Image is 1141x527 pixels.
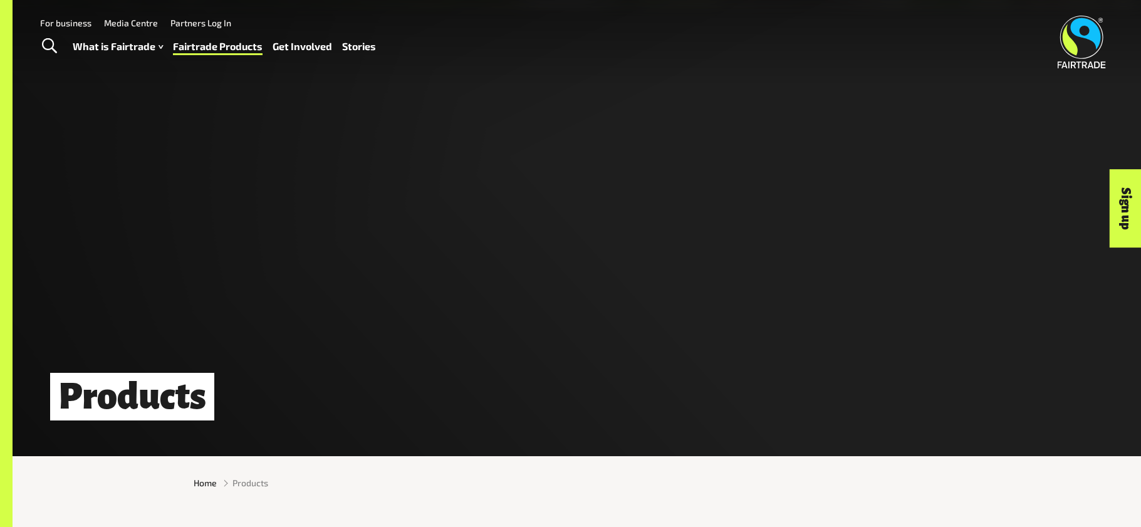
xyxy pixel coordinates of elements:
[170,18,231,28] a: Partners Log In
[34,31,65,62] a: Toggle Search
[1058,16,1106,68] img: Fairtrade Australia New Zealand logo
[40,18,91,28] a: For business
[104,18,158,28] a: Media Centre
[73,38,163,56] a: What is Fairtrade
[342,38,376,56] a: Stories
[173,38,263,56] a: Fairtrade Products
[273,38,332,56] a: Get Involved
[50,373,214,421] h1: Products
[232,476,268,489] span: Products
[194,476,217,489] a: Home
